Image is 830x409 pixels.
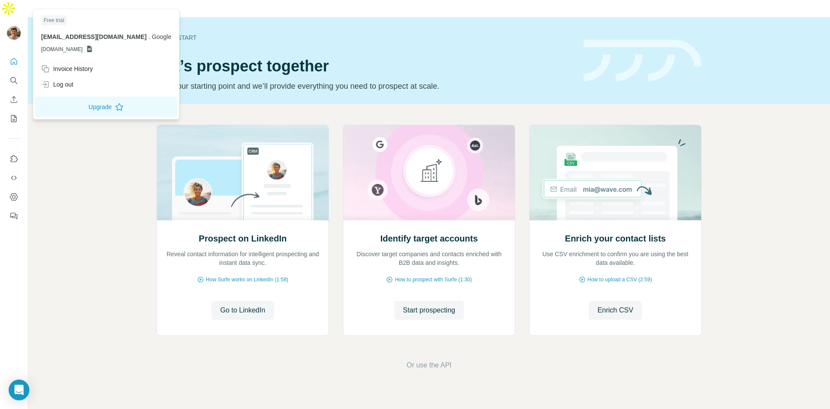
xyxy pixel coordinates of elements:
span: How to upload a CSV (2:59) [587,276,652,283]
span: How to prospect with Surfe (1:30) [395,276,472,283]
button: Dashboard [7,189,21,205]
span: Enrich CSV [597,305,633,316]
img: Enrich your contact lists [529,125,702,220]
div: Log out [41,80,73,89]
div: Open Intercom Messenger [9,380,29,400]
h2: Prospect on LinkedIn [199,232,287,245]
span: Start prospecting [403,305,455,316]
button: Use Surfe on LinkedIn [7,151,21,167]
h1: Let’s prospect together [156,58,573,75]
span: Go to LinkedIn [220,305,265,316]
span: How Surfe works on LinkedIn (1:58) [206,276,288,283]
button: Enrich CSV [589,301,642,320]
p: Pick your starting point and we’ll provide everything you need to prospect at scale. [156,80,573,92]
button: Search [7,73,21,88]
span: . [148,33,150,40]
div: Free trial [41,15,67,26]
span: [DOMAIN_NAME] [41,45,83,53]
button: Upgrade [35,97,177,117]
h2: Enrich your contact lists [565,232,666,245]
span: Google [152,33,171,40]
button: Enrich CSV [7,92,21,107]
button: Feedback [7,208,21,224]
button: Use Surfe API [7,170,21,186]
button: Quick start [7,54,21,69]
p: Discover target companies and contacts enriched with B2B data and insights. [352,250,506,267]
p: Reveal contact information for intelligent prospecting and instant data sync. [166,250,320,267]
span: [EMAIL_ADDRESS][DOMAIN_NAME] [41,33,147,40]
p: Use CSV enrichment to confirm you are using the best data available. [538,250,693,267]
img: banner [584,40,702,82]
img: Avatar [7,26,21,40]
button: Start prospecting [394,301,464,320]
div: Quick start [156,33,573,42]
button: Or use the API [406,360,451,370]
h2: Identify target accounts [380,232,478,245]
img: Identify target accounts [343,125,515,220]
img: Prospect on LinkedIn [156,125,329,220]
button: My lists [7,111,21,126]
button: Go to LinkedIn [211,301,274,320]
div: Invoice History [41,64,93,73]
